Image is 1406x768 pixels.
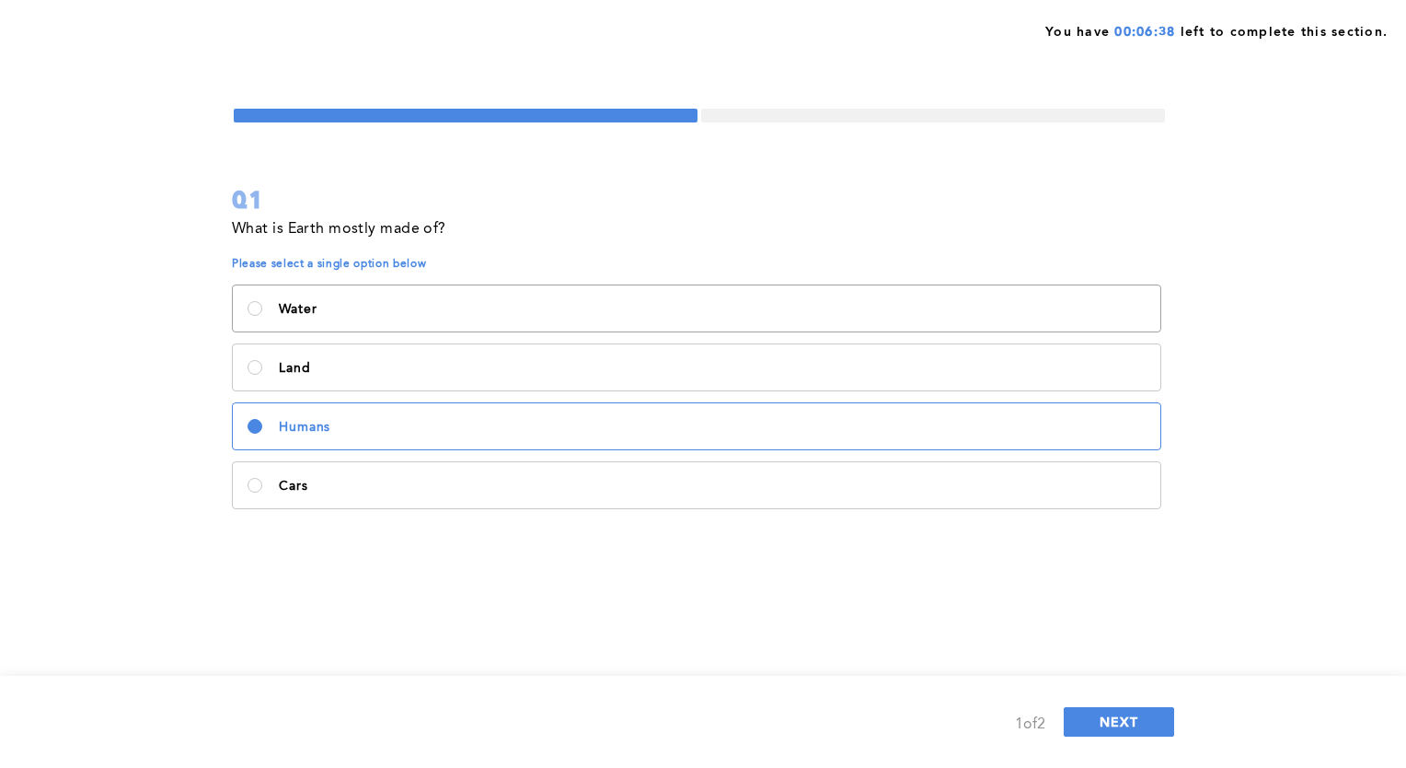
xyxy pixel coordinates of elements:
[1045,18,1388,41] span: You have left to complete this section.
[232,216,446,242] p: What is Earth mostly made of?
[279,302,1146,317] p: Water
[232,183,1167,216] div: Q1
[1114,26,1175,39] span: 00:06:38
[1015,712,1045,738] div: 1 of 2
[279,479,1146,494] p: Cars
[1064,707,1174,737] button: NEXT
[279,361,1146,376] p: Land
[1100,713,1139,730] span: NEXT
[232,257,1167,272] span: Please select a single option below
[279,420,1146,435] p: Humans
